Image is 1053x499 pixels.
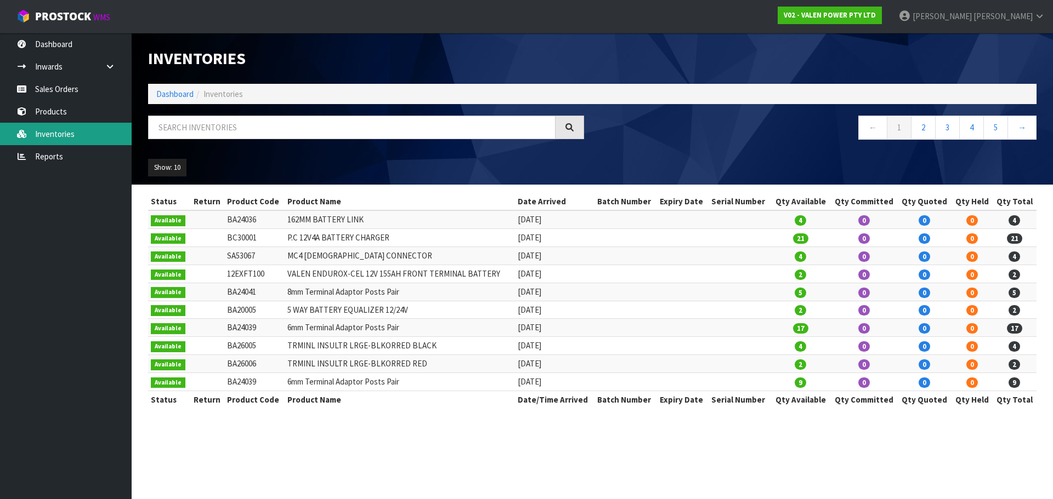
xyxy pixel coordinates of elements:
[1009,251,1020,262] span: 4
[919,215,930,226] span: 0
[515,210,595,228] td: [DATE]
[151,377,185,388] span: Available
[657,391,709,408] th: Expiry Date
[151,323,185,334] span: Available
[515,265,595,283] td: [DATE]
[148,49,584,67] h1: Inventories
[224,229,285,247] td: BC30001
[919,305,930,316] span: 0
[595,391,657,408] th: Batch Number
[919,323,930,334] span: 0
[151,251,185,262] span: Available
[858,288,870,298] span: 0
[224,355,285,373] td: BA26006
[973,11,1033,21] span: [PERSON_NAME]
[224,391,285,408] th: Product Code
[966,233,978,244] span: 0
[285,301,515,319] td: 5 WAY BATTERY EQUALIZER 12/24V
[966,288,978,298] span: 0
[966,305,978,316] span: 0
[795,377,806,388] span: 9
[935,116,960,139] a: 3
[151,269,185,280] span: Available
[1007,116,1037,139] a: →
[595,193,657,210] th: Batch Number
[898,193,952,210] th: Qty Quoted
[795,305,806,316] span: 2
[858,377,870,388] span: 0
[148,391,190,408] th: Status
[795,251,806,262] span: 4
[858,323,870,334] span: 0
[224,246,285,265] td: SA53067
[795,359,806,370] span: 2
[16,9,30,23] img: cube-alt.png
[151,215,185,226] span: Available
[285,229,515,247] td: P.C 12V4A BATTERY CHARGER
[285,337,515,355] td: TRMINL INSULTR LRGE-BLKORRED BLACK
[919,251,930,262] span: 0
[993,193,1037,210] th: Qty Total
[913,11,972,21] span: [PERSON_NAME]
[966,251,978,262] span: 0
[795,341,806,352] span: 4
[966,359,978,370] span: 0
[203,89,243,99] span: Inventories
[966,269,978,280] span: 0
[151,305,185,316] span: Available
[190,391,224,408] th: Return
[1009,341,1020,352] span: 4
[795,269,806,280] span: 2
[858,359,870,370] span: 0
[858,269,870,280] span: 0
[1009,359,1020,370] span: 2
[793,233,808,244] span: 21
[151,341,185,352] span: Available
[966,323,978,334] span: 0
[515,229,595,247] td: [DATE]
[1009,305,1020,316] span: 2
[148,159,186,176] button: Show: 10
[919,377,930,388] span: 0
[983,116,1008,139] a: 5
[919,359,930,370] span: 0
[148,116,556,139] input: Search inventories
[190,193,224,210] th: Return
[151,359,185,370] span: Available
[858,341,870,352] span: 0
[784,10,876,20] strong: V02 - VALEN POWER PTY LTD
[858,215,870,226] span: 0
[515,283,595,301] td: [DATE]
[709,193,771,210] th: Serial Number
[709,391,771,408] th: Serial Number
[793,323,808,334] span: 17
[285,210,515,228] td: 162MM BATTERY LINK
[1007,323,1022,334] span: 17
[919,233,930,244] span: 0
[1009,269,1020,280] span: 2
[285,391,515,408] th: Product Name
[887,116,912,139] a: 1
[156,89,194,99] a: Dashboard
[224,337,285,355] td: BA26005
[1009,215,1020,226] span: 4
[515,246,595,265] td: [DATE]
[1007,233,1022,244] span: 21
[285,372,515,391] td: 6mm Terminal Adaptor Posts Pair
[224,210,285,228] td: BA24036
[952,391,993,408] th: Qty Held
[285,265,515,283] td: VALEN ENDUROX-CEL 12V 155AH FRONT TERMINAL BATTERY
[795,288,806,298] span: 5
[601,116,1037,142] nav: Page navigation
[224,301,285,319] td: BA20005
[515,391,595,408] th: Date/Time Arrived
[224,265,285,283] td: 12EXFT100
[224,283,285,301] td: BA24041
[1009,288,1020,298] span: 5
[515,355,595,373] td: [DATE]
[285,355,515,373] td: TRMINL INSULTR LRGE-BLKORRED RED
[830,391,898,408] th: Qty Committed
[898,391,952,408] th: Qty Quoted
[285,193,515,210] th: Product Name
[858,116,887,139] a: ←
